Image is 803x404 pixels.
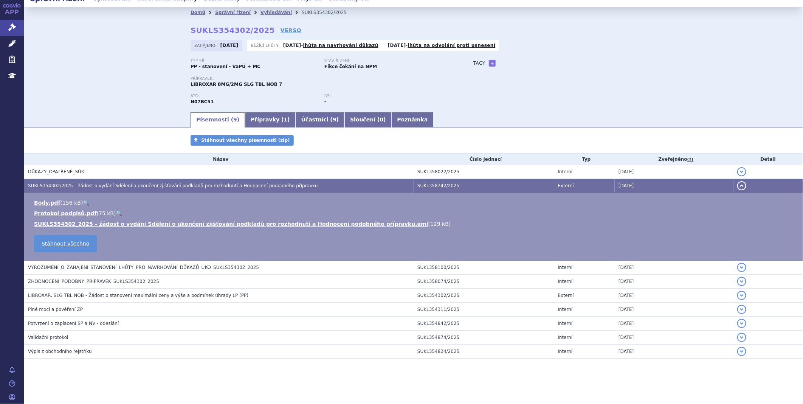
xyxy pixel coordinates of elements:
[284,117,288,123] span: 1
[28,265,259,270] span: VYROZUMĚNÍ_O_ZAHÁJENÍ_STANOVENÍ_LHŮTY_PRO_NAVRHOVÁNÍ_DŮKAZŮ_UKO_SUKLS354302_2025
[558,335,573,340] span: Interní
[615,289,733,303] td: [DATE]
[414,165,554,179] td: SUKL358022/2025
[116,210,122,216] a: 🔍
[414,154,554,165] th: Číslo jednací
[558,183,574,188] span: Externí
[34,210,97,216] a: Protokol podpisů.pdf
[473,59,485,68] h3: Tagy
[414,317,554,331] td: SUKL354842/2025
[24,154,414,165] th: Název
[201,138,290,143] span: Stáhnout všechny písemnosti (zip)
[737,263,746,272] button: detail
[191,112,245,127] a: Písemnosti (9)
[302,7,357,18] li: SUKLS354302/2025
[34,235,97,252] a: Stáhnout všechno
[615,260,733,275] td: [DATE]
[414,179,554,193] td: SUKL358742/2025
[251,42,281,48] span: Běžící lhůty:
[414,275,554,289] td: SUKL358074/2025
[737,181,746,190] button: detail
[430,221,449,227] span: 129 kB
[194,42,218,48] span: Zahájeno:
[344,112,391,127] a: Sloučení (0)
[388,43,406,48] strong: [DATE]
[28,321,119,326] span: Potvrzení o zaplacení SP a NV - odeslání
[324,59,451,63] p: Stav řízení:
[554,154,615,165] th: Typ
[220,43,239,48] strong: [DATE]
[615,345,733,359] td: [DATE]
[283,42,378,48] p: -
[34,199,795,207] li: ( )
[558,321,573,326] span: Interní
[191,82,282,87] span: LIBROXAR 8MG/2MG SLG TBL NOB 7
[233,117,237,123] span: 9
[733,154,803,165] th: Detail
[281,26,301,34] a: VERSO
[558,279,573,284] span: Interní
[28,307,83,312] span: Plné moci a pověření ZP
[34,200,60,206] a: Body.pdf
[28,183,318,188] span: SUKLS354302/2025 – žádost o vydání Sdělení o ukončení zjišťování podkladů pro rozhodnutí a Hodnoc...
[324,64,377,69] strong: Fikce čekání na NPM
[324,94,451,98] p: RS:
[615,317,733,331] td: [DATE]
[414,260,554,275] td: SUKL358100/2025
[737,291,746,300] button: detail
[83,200,89,206] a: 🔍
[191,99,214,104] strong: BUPRENORFIN, KOMBINACE
[28,293,248,298] span: LIBROXAR, SLG TBL NOB - Žádost o stanovení maximální ceny a výše a podmínek úhrady LP (PP)
[28,335,68,340] span: Validační protokol
[191,76,458,81] p: Přípravek:
[558,307,573,312] span: Interní
[615,303,733,317] td: [DATE]
[62,200,81,206] span: 156 kB
[260,10,292,15] a: Vyhledávání
[191,10,205,15] a: Domů
[34,210,795,217] li: ( )
[737,167,746,176] button: detail
[615,275,733,289] td: [DATE]
[615,331,733,345] td: [DATE]
[414,289,554,303] td: SUKL354302/2025
[333,117,336,123] span: 9
[191,94,317,98] p: ATC:
[296,112,344,127] a: Účastníci (9)
[737,333,746,342] button: detail
[558,265,573,270] span: Interní
[615,179,733,193] td: [DATE]
[34,220,795,228] li: ( )
[28,279,159,284] span: ZHODNOCENÍ_PODOBNÝ_PŘÍPRAVEK_SUKLS354302_2025
[191,59,317,63] p: Typ SŘ:
[283,43,301,48] strong: [DATE]
[414,331,554,345] td: SUKL354874/2025
[191,135,294,146] a: Stáhnout všechny písemnosti (zip)
[34,221,428,227] a: SUKLS354302_2025 – žádost o vydání Sdělení o ukončení zjišťování podkladů pro rozhodnutí a Hodnoc...
[28,169,87,174] span: DŮKAZY_OPATŘENÉ_SÚKL
[414,345,554,359] td: SUKL354824/2025
[215,10,251,15] a: Správní řízení
[28,349,92,354] span: Výpis z obchodního rejstříku
[380,117,383,123] span: 0
[615,165,733,179] td: [DATE]
[99,210,114,216] span: 75 kB
[558,349,573,354] span: Interní
[392,112,434,127] a: Poznámka
[615,154,733,165] th: Zveřejněno
[191,26,275,35] strong: SUKLS354302/2025
[558,293,574,298] span: Externí
[191,64,260,69] strong: PP - stanovení - VaPÚ + MC
[245,112,295,127] a: Přípravky (1)
[388,42,496,48] p: -
[489,60,496,67] a: +
[737,305,746,314] button: detail
[687,157,693,162] abbr: (?)
[558,169,573,174] span: Interní
[303,43,378,48] a: lhůta na navrhování důkazů
[737,319,746,328] button: detail
[414,303,554,317] td: SUKL354311/2025
[737,347,746,356] button: detail
[408,43,496,48] a: lhůta na odvolání proti usnesení
[737,277,746,286] button: detail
